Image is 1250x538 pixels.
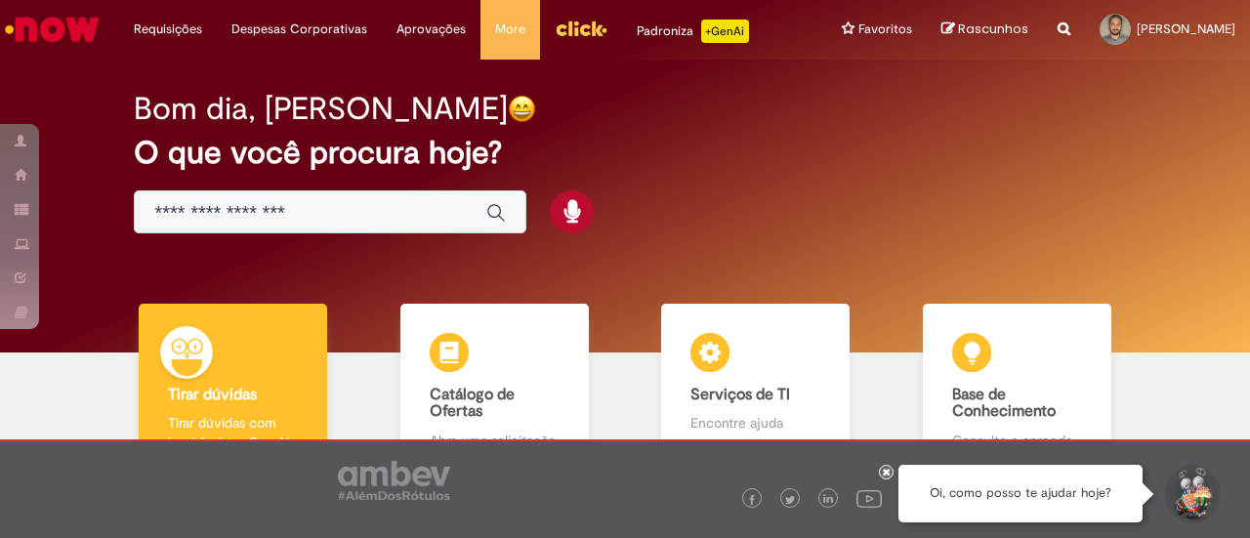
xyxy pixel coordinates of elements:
button: Iniciar Conversa de Suporte [1162,465,1221,523]
b: Serviços de TI [690,385,790,404]
span: Requisições [134,20,202,39]
a: Base de Conhecimento Consulte e aprenda [887,304,1148,473]
b: Base de Conhecimento [952,385,1056,422]
a: Catálogo de Ofertas Abra uma solicitação [364,304,626,473]
b: Tirar dúvidas [168,385,257,404]
img: logo_footer_twitter.png [785,495,795,505]
p: Abra uma solicitação [430,431,560,450]
span: Rascunhos [958,20,1028,38]
a: Tirar dúvidas Tirar dúvidas com Lupi Assist e Gen Ai [103,304,364,473]
span: More [495,20,525,39]
h2: Bom dia, [PERSON_NAME] [134,92,508,126]
img: logo_footer_linkedin.png [823,494,833,506]
img: logo_footer_youtube.png [856,485,882,511]
p: Tirar dúvidas com Lupi Assist e Gen Ai [168,413,298,452]
span: Despesas Corporativas [231,20,367,39]
b: Catálogo de Ofertas [430,385,515,422]
h2: O que você procura hoje? [134,136,1115,170]
p: +GenAi [701,20,749,43]
a: Serviços de TI Encontre ajuda [625,304,887,473]
span: Favoritos [858,20,912,39]
img: ServiceNow [2,10,103,49]
span: [PERSON_NAME] [1137,21,1235,37]
p: Encontre ajuda [690,413,820,433]
div: Padroniza [637,20,749,43]
img: happy-face.png [508,95,536,123]
a: Rascunhos [941,21,1028,39]
p: Consulte e aprenda [952,431,1082,450]
span: Aprovações [396,20,466,39]
img: logo_footer_ambev_rotulo_gray.png [338,461,450,500]
img: logo_footer_facebook.png [747,495,757,505]
img: click_logo_yellow_360x200.png [555,14,607,43]
div: Oi, como posso te ajudar hoje? [898,465,1143,522]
